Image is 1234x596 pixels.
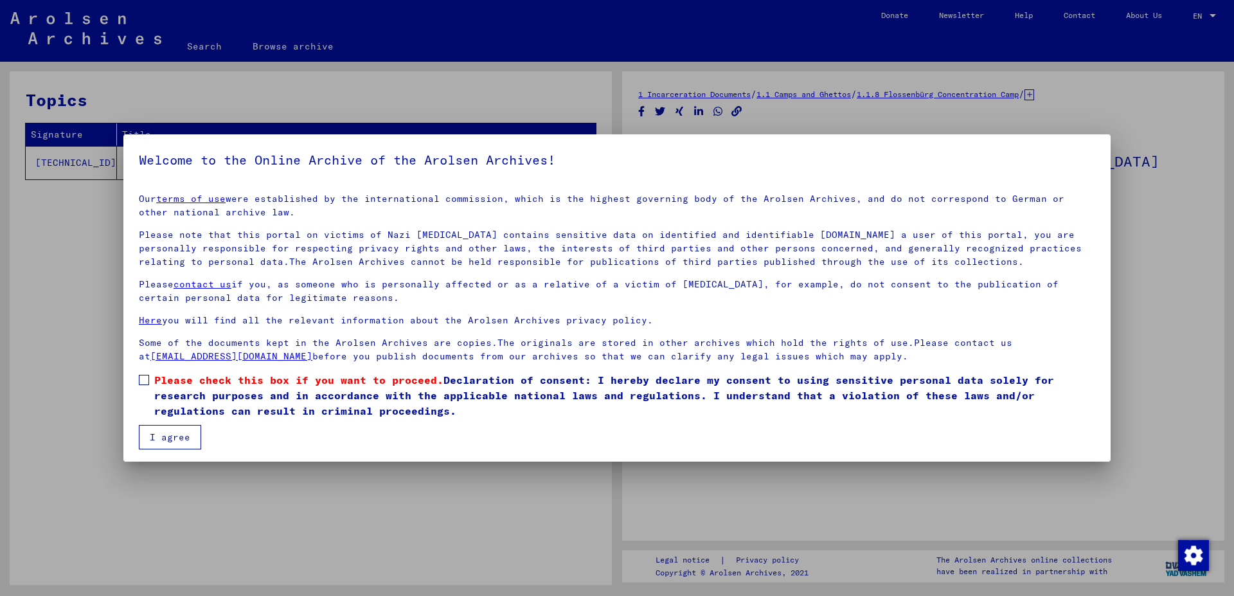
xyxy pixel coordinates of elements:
p: Please if you, as someone who is personally affected or as a relative of a victim of [MEDICAL_DAT... [139,278,1095,305]
a: Here [139,314,162,326]
div: Change consent [1177,539,1208,570]
p: Please note that this portal on victims of Nazi [MEDICAL_DATA] contains sensitive data on identif... [139,228,1095,269]
p: Our were established by the international commission, which is the highest governing body of the ... [139,192,1095,219]
button: I agree [139,425,201,449]
p: you will find all the relevant information about the Arolsen Archives privacy policy. [139,314,1095,327]
span: Please check this box if you want to proceed. [154,374,443,386]
a: contact us [174,278,231,290]
img: Change consent [1178,540,1209,571]
h5: Welcome to the Online Archive of the Arolsen Archives! [139,150,1095,170]
a: terms of use [156,193,226,204]
a: [EMAIL_ADDRESS][DOMAIN_NAME] [150,350,312,362]
p: Some of the documents kept in the Arolsen Archives are copies.The originals are stored in other a... [139,336,1095,363]
span: Declaration of consent: I hereby declare my consent to using sensitive personal data solely for r... [154,372,1095,419]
